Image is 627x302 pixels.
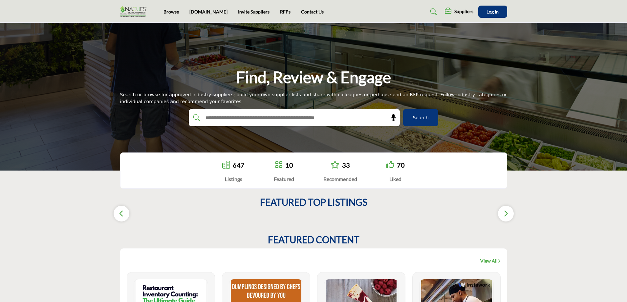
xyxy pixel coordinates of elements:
[238,9,270,14] a: Invite Suppliers
[454,9,473,14] h5: Suppliers
[386,161,394,169] i: Go to Liked
[478,6,507,18] button: Log In
[120,91,507,105] div: Search or browse for approved industry suppliers; build your own supplier lists and share with co...
[275,161,283,170] a: Go to Featured
[323,175,357,183] div: Recommended
[301,9,324,14] a: Contact Us
[445,8,473,16] div: Suppliers
[486,9,499,14] span: Log In
[120,6,150,17] img: Site Logo
[331,161,339,170] a: Go to Recommended
[424,7,441,17] a: Search
[280,9,291,14] a: RFPs
[285,161,293,169] a: 10
[413,114,428,121] span: Search
[163,9,179,14] a: Browse
[222,175,245,183] div: Listings
[233,161,245,169] a: 647
[397,161,405,169] a: 70
[274,175,294,183] div: Featured
[189,9,227,14] a: [DOMAIN_NAME]
[236,67,391,87] h1: Find, Review & Engage
[342,161,350,169] a: 33
[403,109,438,126] button: Search
[260,197,367,208] h2: FEATURED TOP LISTINGS
[480,258,501,264] a: View All
[386,175,405,183] div: Liked
[268,234,359,245] h2: FEATURED CONTENT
